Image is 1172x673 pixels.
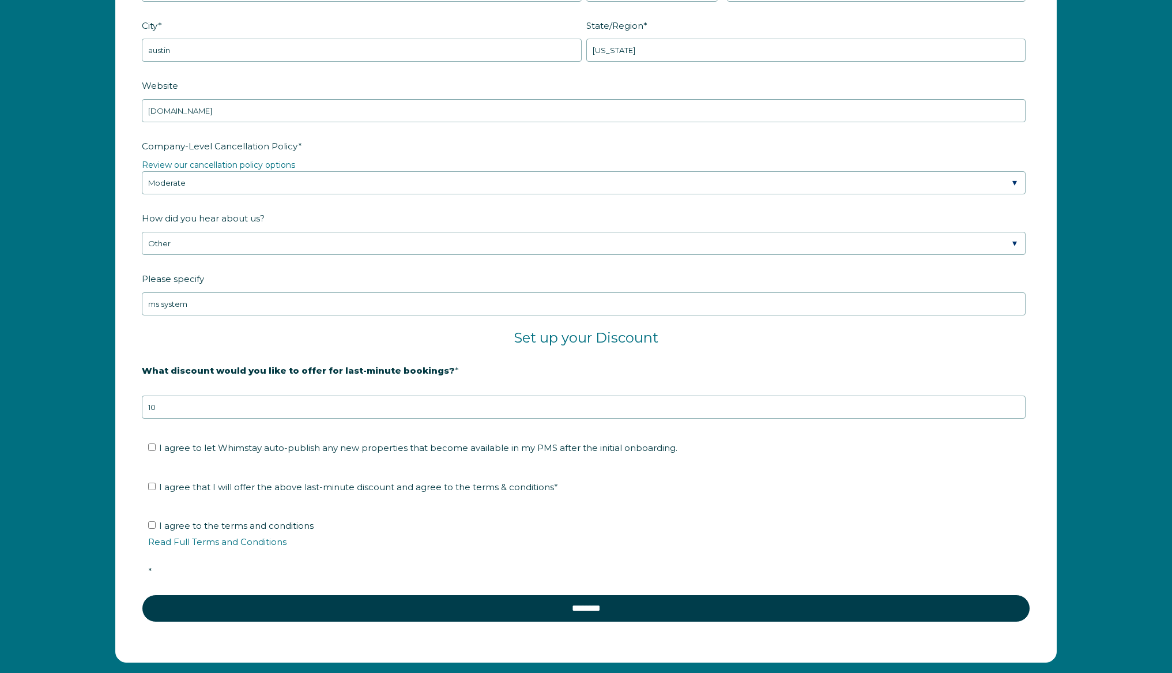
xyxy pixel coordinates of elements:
[148,521,156,529] input: I agree to the terms and conditionsRead Full Terms and Conditions*
[148,520,1032,577] span: I agree to the terms and conditions
[159,482,558,492] span: I agree that I will offer the above last-minute discount and agree to the terms & conditions
[142,160,295,170] a: Review our cancellation policy options
[148,483,156,490] input: I agree that I will offer the above last-minute discount and agree to the terms & conditions*
[142,17,158,35] span: City
[142,384,322,394] strong: 20% is recommended, minimum of 10%
[142,270,204,288] span: Please specify
[142,365,455,376] strong: What discount would you like to offer for last-minute bookings?
[142,77,178,95] span: Website
[159,442,677,453] span: I agree to let Whimstay auto-publish any new properties that become available in my PMS after the...
[142,209,265,227] span: How did you hear about us?
[586,17,643,35] span: State/Region
[148,443,156,451] input: I agree to let Whimstay auto-publish any new properties that become available in my PMS after the...
[142,137,298,155] span: Company-Level Cancellation Policy
[514,329,658,346] span: Set up your Discount
[148,536,287,547] a: Read Full Terms and Conditions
